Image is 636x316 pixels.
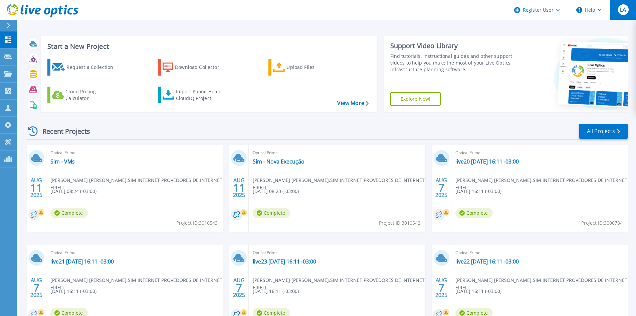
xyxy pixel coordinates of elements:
[435,276,448,300] div: AUG 2025
[390,92,441,106] a: Explore Now!
[253,177,425,191] span: [PERSON_NAME] [PERSON_NAME] , SIM INTERNET PROVEDORES DE INTERNET EIRELI
[455,177,628,191] span: [PERSON_NAME] [PERSON_NAME] , SIM INTERNET PROVEDORES DE INTERNET EIRELI
[65,88,119,102] div: Cloud Pricing Calculator
[268,59,343,76] a: Upload Files
[50,177,223,191] span: [PERSON_NAME] [PERSON_NAME] , SIM INTERNET PROVEDORES DE INTERNET EIRELI
[253,249,421,256] span: Optical Prime
[438,185,444,191] span: 7
[233,276,245,300] div: AUG 2025
[379,219,420,227] span: Project ID: 3010542
[30,176,43,200] div: AUG 2025
[286,61,340,74] div: Upload Files
[50,258,114,265] a: live21 [DATE] 16:11 -03:00
[455,158,519,165] a: live20 [DATE] 16:11 -03:00
[253,208,290,218] span: Complete
[50,208,88,218] span: Complete
[581,219,623,227] span: Project ID: 3006784
[390,41,515,50] div: Support Video Library
[30,276,43,300] div: AUG 2025
[435,176,448,200] div: AUG 2025
[50,288,96,295] span: [DATE] 16:11 (-03:00)
[233,176,245,200] div: AUG 2025
[253,258,316,265] a: live23 [DATE] 16:11 -03:00
[176,219,218,227] span: Project ID: 3010543
[50,149,219,156] span: Optical Prime
[455,149,624,156] span: Optical Prime
[253,277,425,291] span: [PERSON_NAME] [PERSON_NAME] , SIM INTERNET PROVEDORES DE INTERNET EIRELI
[233,185,245,191] span: 11
[253,149,421,156] span: Optical Prime
[253,288,299,295] span: [DATE] 16:11 (-03:00)
[438,285,444,291] span: 7
[455,249,624,256] span: Optical Prime
[390,53,515,73] div: Find tutorials, instructional guides and other support videos to help you make the most of your L...
[26,123,99,139] div: Recent Projects
[455,258,519,265] a: live22 [DATE] 16:11 -03:00
[176,88,228,102] div: Import Phone Home CloudIQ Project
[50,249,219,256] span: Optical Prime
[175,61,228,74] div: Download Collector
[253,188,299,195] span: [DATE] 08:23 (-03:00)
[30,185,42,191] span: 11
[47,87,122,103] a: Cloud Pricing Calculator
[50,188,96,195] span: [DATE] 08:24 (-03:00)
[236,285,242,291] span: 7
[158,59,232,76] a: Download Collector
[253,158,304,165] a: Sim - Nova Execução
[50,277,223,291] span: [PERSON_NAME] [PERSON_NAME] , SIM INTERNET PROVEDORES DE INTERNET EIRELI
[455,277,628,291] span: [PERSON_NAME] [PERSON_NAME] , SIM INTERNET PROVEDORES DE INTERNET EIRELI
[47,43,368,50] h3: Start a New Project
[620,7,626,12] span: LA
[455,288,501,295] span: [DATE] 16:11 (-03:00)
[50,158,75,165] a: Sim - VMs
[455,188,501,195] span: [DATE] 16:11 (-03:00)
[337,100,368,106] a: View More
[66,61,120,74] div: Request a Collection
[33,285,39,291] span: 7
[455,208,493,218] span: Complete
[579,124,628,139] a: All Projects
[47,59,122,76] a: Request a Collection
